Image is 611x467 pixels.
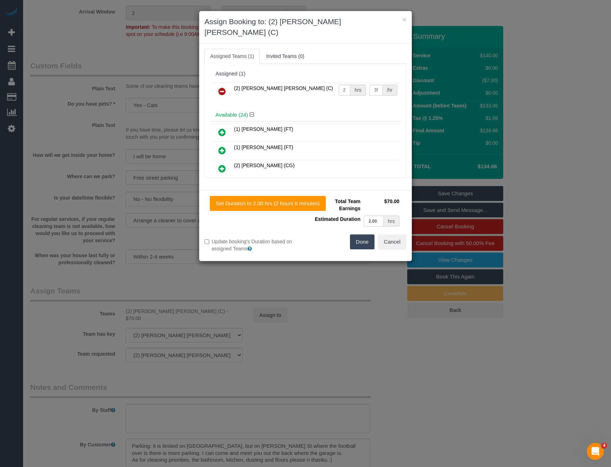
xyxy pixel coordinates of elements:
span: 4 [601,443,607,449]
h4: Available (24) [216,112,395,118]
label: Update booking's Duration based on assigned Teams [204,238,300,252]
div: hrs [350,85,366,96]
div: Assigned (1) [216,71,395,77]
td: Total Team Earnings [311,196,362,214]
button: Cancel [378,234,407,249]
span: Estimated Duration [315,216,360,222]
div: /hr [383,85,397,96]
span: (2) [PERSON_NAME] (CG) [234,163,294,168]
iframe: Intercom live chat [587,443,604,460]
a: Assigned Teams (1) [204,49,260,64]
span: (2) [PERSON_NAME] [PERSON_NAME] (C) [234,85,333,91]
h3: Assign Booking to: (2) [PERSON_NAME] [PERSON_NAME] (C) [204,16,407,38]
span: (1) [PERSON_NAME] (FT) [234,126,293,132]
td: $70.00 [362,196,401,214]
input: Update booking's Duration based on assigned Teams [204,239,209,244]
span: (1) [PERSON_NAME] (FT) [234,144,293,150]
button: × [402,16,407,23]
div: hrs [384,216,399,227]
a: Invited Teams (0) [260,49,310,64]
button: Done [350,234,375,249]
button: Set Duration to 2.00 hrs (2 hours 0 minutes) [210,196,326,211]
